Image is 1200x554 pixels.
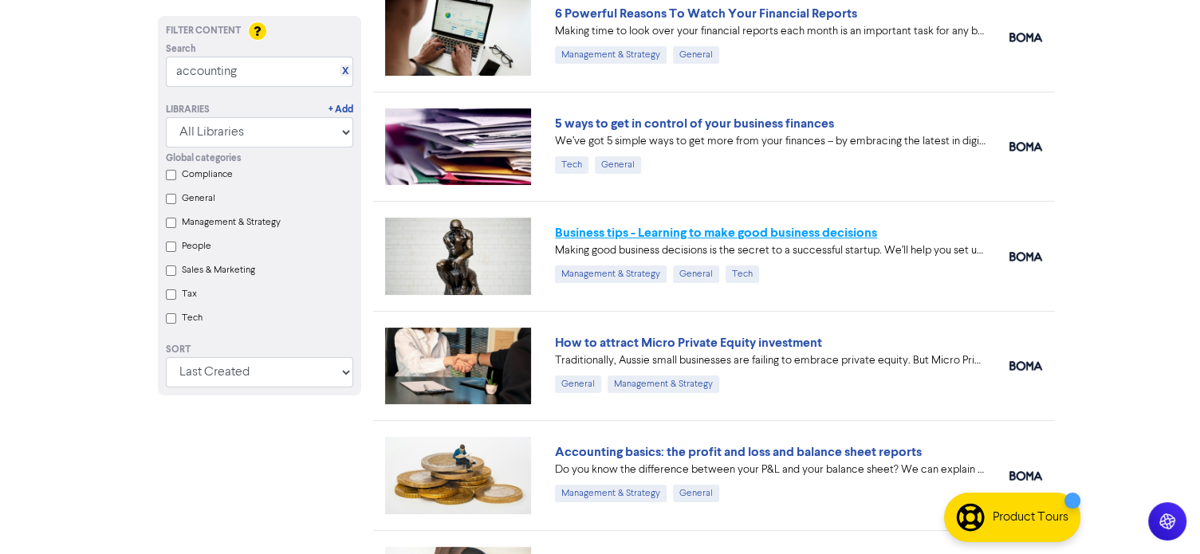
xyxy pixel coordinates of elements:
label: Tax [182,287,197,301]
label: People [182,239,211,253]
div: General [673,485,719,502]
div: General [555,375,601,393]
img: boma [1009,252,1042,261]
div: General [673,265,719,283]
a: 5 ways to get in control of your business finances [555,116,834,132]
div: We’ve got 5 simple ways to get more from your finances – by embracing the latest in digital accou... [555,133,986,150]
a: X [342,65,348,77]
a: Business tips - Learning to make good business decisions [555,225,877,241]
div: Do you know the difference between your P&L and your balance sheet? We can explain exactly what e... [555,462,986,478]
div: Management & Strategy [555,265,667,283]
label: Management & Strategy [182,215,281,230]
img: boma_accounting [1009,142,1042,151]
img: boma_accounting [1009,33,1042,42]
div: General [673,46,719,64]
div: Libraries [166,103,210,117]
div: Management & Strategy [555,485,667,502]
label: Compliance [182,167,233,182]
div: Making good business decisions is the secret to a successful startup. We’ll help you set up the b... [555,242,986,259]
div: Sort [166,343,353,357]
div: Global categories [166,151,353,166]
a: Accounting basics: the profit and loss and balance sheet reports [555,444,922,460]
div: Making time to look over your financial reports each month is an important task for any business ... [555,23,986,40]
div: Management & Strategy [555,46,667,64]
span: Search [166,42,196,57]
iframe: Chat Widget [1001,382,1200,554]
img: boma [1009,361,1042,371]
label: Sales & Marketing [182,263,255,277]
div: Filter Content [166,24,353,38]
a: How to attract Micro Private Equity investment [555,335,822,351]
div: Tech [726,265,759,283]
a: 6 Powerful Reasons To Watch Your Financial Reports [555,6,857,22]
div: General [595,156,641,174]
div: Traditionally, Aussie small businesses are failing to embrace private equity. But Micro Private E... [555,352,986,369]
a: + Add [329,103,353,117]
label: General [182,191,215,206]
div: Management & Strategy [608,375,719,393]
div: Tech [555,156,588,174]
label: Tech [182,311,203,325]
